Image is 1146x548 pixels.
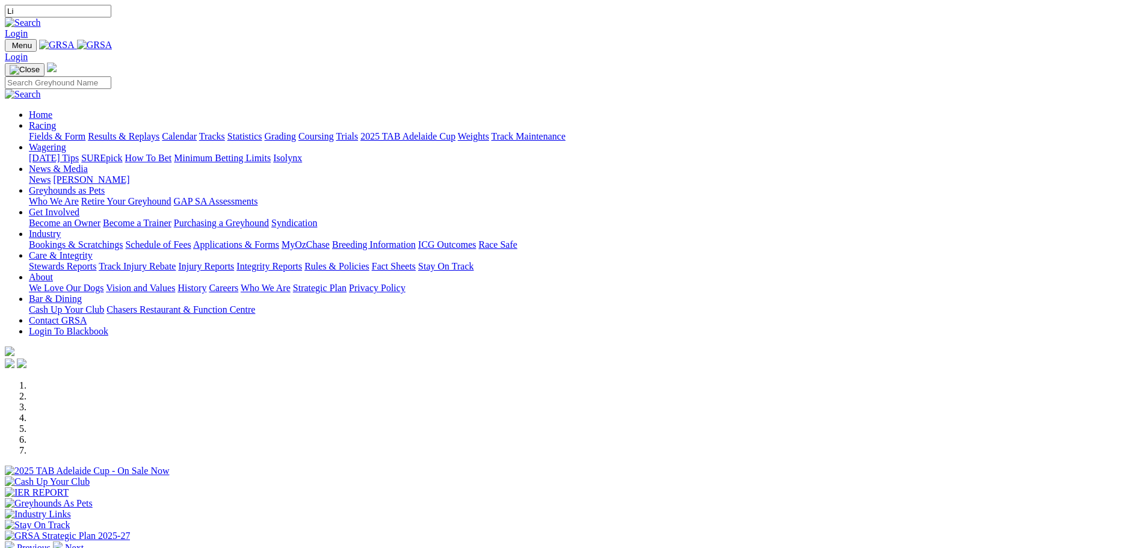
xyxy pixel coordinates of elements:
button: Toggle navigation [5,63,45,76]
a: News & Media [29,164,88,174]
div: Bar & Dining [29,304,1141,315]
a: Integrity Reports [236,261,302,271]
a: Get Involved [29,207,79,217]
a: History [177,283,206,293]
a: How To Bet [125,153,172,163]
a: Bookings & Scratchings [29,239,123,250]
a: Schedule of Fees [125,239,191,250]
div: Greyhounds as Pets [29,196,1141,207]
a: Home [29,109,52,120]
a: [PERSON_NAME] [53,174,129,185]
a: Fields & Form [29,131,85,141]
img: GRSA Strategic Plan 2025-27 [5,531,130,541]
a: News [29,174,51,185]
a: Wagering [29,142,66,152]
a: Care & Integrity [29,250,93,260]
img: facebook.svg [5,359,14,368]
div: Industry [29,239,1141,250]
a: Who We Are [241,283,291,293]
a: Results & Replays [88,131,159,141]
a: Track Maintenance [491,131,565,141]
img: 2025 TAB Adelaide Cup - On Sale Now [5,466,170,476]
a: Strategic Plan [293,283,347,293]
img: logo-grsa-white.png [5,346,14,356]
a: Syndication [271,218,317,228]
div: Care & Integrity [29,261,1141,272]
a: Industry [29,229,61,239]
a: Bar & Dining [29,294,82,304]
img: twitter.svg [17,359,26,368]
a: Trials [336,131,358,141]
a: 2025 TAB Adelaide Cup [360,131,455,141]
input: Search [5,76,111,89]
a: Applications & Forms [193,239,279,250]
a: Become a Trainer [103,218,171,228]
img: Search [5,17,41,28]
a: Race Safe [478,239,517,250]
a: Tracks [199,131,225,141]
a: Rules & Policies [304,261,369,271]
a: Purchasing a Greyhound [174,218,269,228]
a: Minimum Betting Limits [174,153,271,163]
img: GRSA [39,40,75,51]
div: Wagering [29,153,1141,164]
a: Cash Up Your Club [29,304,104,315]
a: Isolynx [273,153,302,163]
a: Statistics [227,131,262,141]
a: Careers [209,283,238,293]
div: About [29,283,1141,294]
a: Breeding Information [332,239,416,250]
img: Search [5,89,41,100]
a: [DATE] Tips [29,153,79,163]
a: Track Injury Rebate [99,261,176,271]
a: MyOzChase [282,239,330,250]
img: GRSA [77,40,112,51]
a: SUREpick [81,153,122,163]
img: Greyhounds As Pets [5,498,93,509]
input: Search [5,5,111,17]
img: Stay On Track [5,520,70,531]
img: IER REPORT [5,487,69,498]
a: Chasers Restaurant & Function Centre [106,304,255,315]
a: Stay On Track [418,261,473,271]
a: Weights [458,131,489,141]
a: Login [5,52,28,62]
a: GAP SA Assessments [174,196,258,206]
a: Racing [29,120,56,131]
div: News & Media [29,174,1141,185]
a: We Love Our Dogs [29,283,103,293]
a: Injury Reports [178,261,234,271]
img: Cash Up Your Club [5,476,90,487]
a: Stewards Reports [29,261,96,271]
div: Get Involved [29,218,1141,229]
button: Toggle navigation [5,39,37,52]
div: Racing [29,131,1141,142]
a: Login [5,28,28,38]
a: Coursing [298,131,334,141]
span: Menu [12,41,32,50]
a: Retire Your Greyhound [81,196,171,206]
a: About [29,272,53,282]
a: Greyhounds as Pets [29,185,105,195]
a: Calendar [162,131,197,141]
a: Fact Sheets [372,261,416,271]
a: Login To Blackbook [29,326,108,336]
a: Who We Are [29,196,79,206]
a: ICG Outcomes [418,239,476,250]
img: Industry Links [5,509,71,520]
a: Grading [265,131,296,141]
a: Privacy Policy [349,283,405,293]
a: Become an Owner [29,218,100,228]
a: Vision and Values [106,283,175,293]
img: logo-grsa-white.png [47,63,57,72]
a: Contact GRSA [29,315,87,325]
img: Close [10,65,40,75]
